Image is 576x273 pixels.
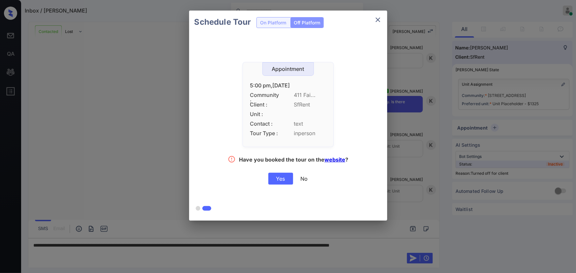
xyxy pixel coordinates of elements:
span: SfRent [294,102,326,108]
span: inperson [294,130,326,136]
span: 411 Fai... [294,92,326,98]
div: 5:00 pm,[DATE] [250,82,326,89]
span: Community : [250,92,280,98]
h2: Schedule Tour [189,11,256,34]
span: Tour Type : [250,130,280,136]
div: Have you booked the tour on the ? [239,156,348,165]
span: text [294,121,326,127]
div: Yes [268,173,293,185]
a: website [324,156,345,163]
div: Appointment [263,66,314,72]
span: Unit : [250,111,280,117]
div: No [301,175,308,182]
span: Contact : [250,121,280,127]
span: Client : [250,102,280,108]
button: close [371,13,385,26]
